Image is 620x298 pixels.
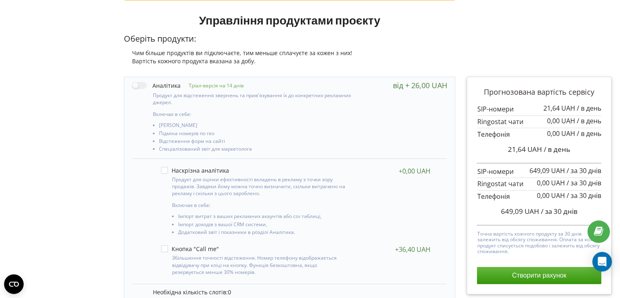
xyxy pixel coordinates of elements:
[124,13,456,27] h1: Управління продуктами проєкту
[399,167,430,175] div: +0,00 UAH
[159,146,353,154] li: Спеціалізований звіт для маркетолога
[537,191,565,200] span: 0,00 UAH
[577,104,601,113] span: / в день
[477,117,601,127] p: Ringostat чати
[161,167,229,174] label: Наскрізна аналітика
[393,81,447,89] div: від + 26,00 UAH
[544,145,570,154] span: / в день
[228,288,231,296] span: 0
[477,267,601,284] button: Створити рахунок
[477,192,601,201] p: Телефонія
[543,104,575,113] span: 21,64 UAH
[501,207,539,216] span: 649,09 UAH
[161,245,219,252] label: Кнопка "Call me"
[567,178,601,187] span: / за 30 днів
[172,254,350,275] p: Збільшення точності відстеження. Номер телефону відображається відвідувачу при кліці на кнопку. Ф...
[547,129,575,138] span: 0,00 UAH
[537,178,565,187] span: 0,00 UAH
[567,166,601,175] span: / за 30 днів
[508,145,542,154] span: 21,64 UAH
[153,288,439,296] p: Необхідна кількість слотів:
[124,49,456,57] div: Чим більше продуктів ви підключаєте, тим меньше сплачуєте за кожен з них!
[577,116,601,125] span: / в день
[172,176,350,197] p: Продукт для оцінки ефективності вкладень в рекламу з точки зору продажів. Завдяки йому можна точн...
[178,213,350,221] li: Імпорт витрат з ваших рекламних акаунтів або csv таблиці,
[477,130,601,139] p: Телефонія
[547,116,575,125] span: 0,00 UAH
[567,191,601,200] span: / за 30 днів
[395,245,430,254] div: +36,40 UAH
[577,129,601,138] span: / в день
[477,87,601,98] p: Прогнозована вартість сервісу
[477,105,601,114] p: SIP-номери
[477,167,601,176] p: SIP-номери
[159,122,353,130] li: [PERSON_NAME]
[541,207,578,216] span: / за 30 днів
[178,222,350,229] li: Імпорт доходів з вашої CRM системи,
[181,82,244,89] p: Тріал-версія на 14 днів
[477,229,601,255] p: Точна вартість кожного продукту за 30 днів залежить від обсягу споживання. Оплата за кожен продук...
[530,166,565,175] span: 649,09 UAH
[159,131,353,138] li: Підміна номерів по гео
[592,252,612,271] div: Open Intercom Messenger
[178,229,350,237] li: Додатковий звіт і показники в розділі Аналітика.
[477,179,601,189] p: Ringostat чати
[4,274,24,294] button: Open CMP widget
[132,81,181,90] label: Аналітика
[124,57,456,65] div: Вартість кожного продукта вказана за добу.
[153,111,353,118] p: Включає в себе:
[124,33,456,45] p: Оберіть продукти:
[159,138,353,146] li: Відстеження форм на сайті
[172,202,350,209] p: Включає в себе:
[153,92,353,106] p: Продукт для відстеження звернень та прив'язування їх до конкретних рекламних джерел.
